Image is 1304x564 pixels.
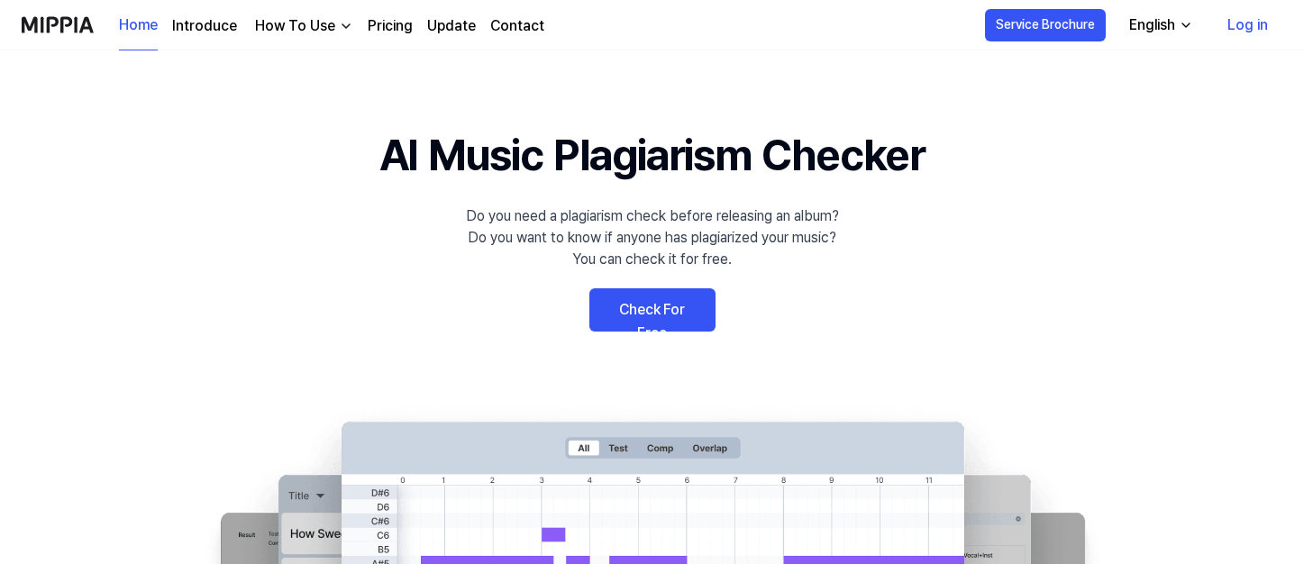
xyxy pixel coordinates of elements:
a: Home [119,1,158,50]
a: Contact [490,15,544,37]
button: Service Brochure [985,9,1106,41]
a: Check For Free [589,288,716,332]
h1: AI Music Plagiarism Checker [379,123,925,187]
a: Pricing [368,15,413,37]
div: English [1126,14,1179,36]
a: Introduce [172,15,237,37]
div: Do you need a plagiarism check before releasing an album? Do you want to know if anyone has plagi... [466,205,839,270]
a: Update [427,15,476,37]
button: How To Use [251,15,353,37]
img: down [339,19,353,33]
div: How To Use [251,15,339,37]
button: English [1115,7,1204,43]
